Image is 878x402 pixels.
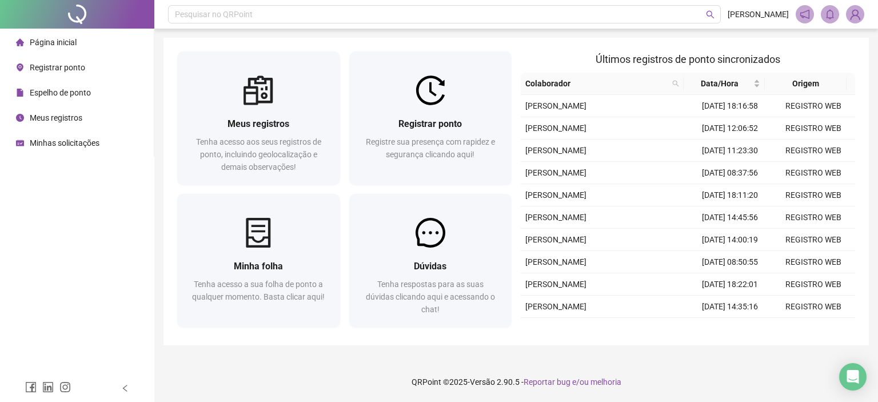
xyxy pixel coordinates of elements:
td: [DATE] 14:00:19 [688,229,772,251]
span: [PERSON_NAME] [525,124,586,133]
td: [DATE] 12:06:52 [688,117,772,140]
span: Página inicial [30,38,77,47]
span: Registrar ponto [30,63,85,72]
span: Registrar ponto [398,118,462,129]
a: Meus registrosTenha acesso aos seus registros de ponto, incluindo geolocalização e demais observa... [177,51,340,185]
span: [PERSON_NAME] [525,168,586,177]
span: [PERSON_NAME] [525,257,586,266]
span: environment [16,63,24,71]
span: [PERSON_NAME] [525,213,586,222]
span: search [672,80,679,87]
td: [DATE] 08:37:56 [688,162,772,184]
span: clock-circle [16,114,24,122]
td: REGISTRO WEB [772,296,855,318]
span: [PERSON_NAME] [525,190,586,200]
footer: QRPoint © 2025 - 2.90.5 - [154,362,878,402]
td: REGISTRO WEB [772,140,855,162]
span: bell [825,9,835,19]
td: [DATE] 18:16:58 [688,95,772,117]
span: Minha folha [234,261,283,272]
td: REGISTRO WEB [772,206,855,229]
td: REGISTRO WEB [772,95,855,117]
span: Tenha acesso a sua folha de ponto a qualquer momento. Basta clicar aqui! [192,280,325,301]
span: Colaborador [525,77,668,90]
span: notification [800,9,810,19]
img: 93980 [847,6,864,23]
span: instagram [59,381,71,393]
a: Registrar pontoRegistre sua presença com rapidez e segurança clicando aqui! [349,51,512,185]
td: REGISTRO WEB [772,273,855,296]
td: [DATE] 14:45:56 [688,206,772,229]
span: Tenha respostas para as suas dúvidas clicando aqui e acessando o chat! [366,280,495,314]
td: REGISTRO WEB [772,229,855,251]
span: Últimos registros de ponto sincronizados [596,53,780,65]
td: [DATE] 14:35:16 [688,296,772,318]
span: Minhas solicitações [30,138,99,148]
a: DúvidasTenha respostas para as suas dúvidas clicando aqui e acessando o chat! [349,194,512,327]
th: Origem [765,73,846,95]
span: search [706,10,715,19]
span: Versão [470,377,495,387]
span: [PERSON_NAME] [525,280,586,289]
span: [PERSON_NAME] [525,235,586,244]
span: search [670,75,681,92]
span: Meus registros [228,118,289,129]
td: REGISTRO WEB [772,162,855,184]
td: [DATE] 18:11:20 [688,184,772,206]
span: Meus registros [30,113,82,122]
span: Dúvidas [414,261,446,272]
span: Data/Hora [688,77,751,90]
div: Open Intercom Messenger [839,363,867,391]
td: [DATE] 18:22:01 [688,273,772,296]
span: Espelho de ponto [30,88,91,97]
span: [PERSON_NAME] [525,146,586,155]
span: linkedin [42,381,54,393]
span: Tenha acesso aos seus registros de ponto, incluindo geolocalização e demais observações! [196,137,321,172]
span: [PERSON_NAME] [525,101,586,110]
span: Registre sua presença com rapidez e segurança clicando aqui! [366,137,495,159]
span: home [16,38,24,46]
td: [DATE] 11:23:30 [688,140,772,162]
td: REGISTRO WEB [772,318,855,340]
td: [DATE] 08:50:55 [688,251,772,273]
td: [DATE] 13:43:18 [688,318,772,340]
span: left [121,384,129,392]
span: schedule [16,139,24,147]
span: [PERSON_NAME] [525,302,586,311]
td: REGISTRO WEB [772,117,855,140]
span: Reportar bug e/ou melhoria [524,377,621,387]
span: facebook [25,381,37,393]
td: REGISTRO WEB [772,184,855,206]
span: [PERSON_NAME] [728,8,789,21]
th: Data/Hora [684,73,765,95]
span: file [16,89,24,97]
td: REGISTRO WEB [772,251,855,273]
a: Minha folhaTenha acesso a sua folha de ponto a qualquer momento. Basta clicar aqui! [177,194,340,327]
